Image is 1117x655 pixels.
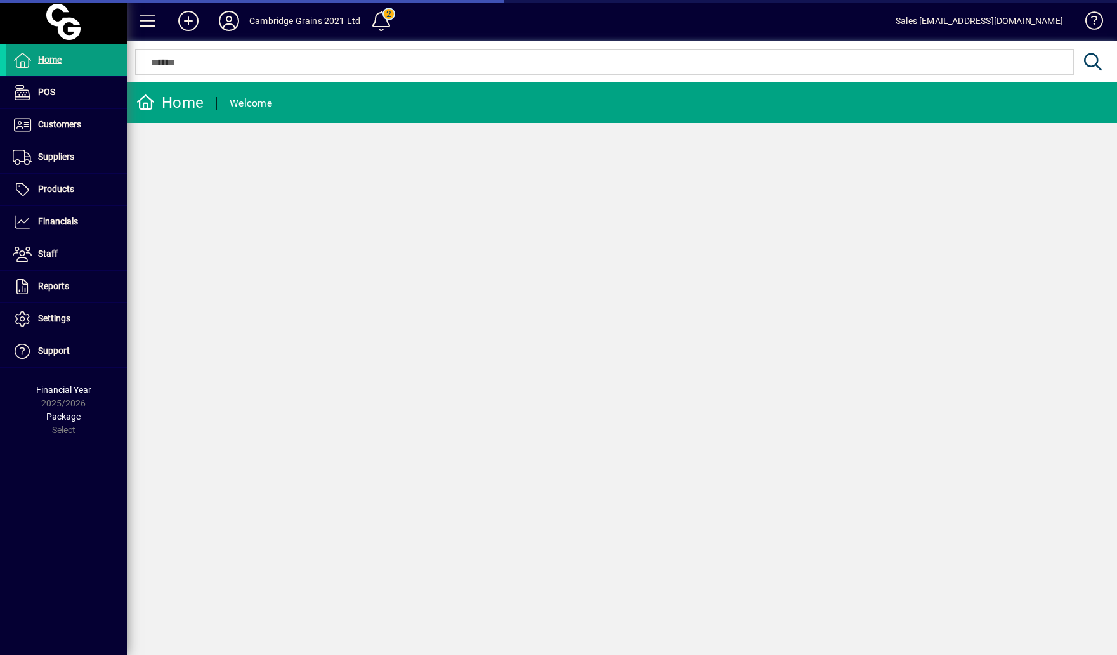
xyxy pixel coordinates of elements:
[38,281,69,291] span: Reports
[38,313,70,323] span: Settings
[46,412,81,422] span: Package
[209,10,249,32] button: Profile
[168,10,209,32] button: Add
[6,206,127,238] a: Financials
[38,152,74,162] span: Suppliers
[38,87,55,97] span: POS
[230,93,272,113] div: Welcome
[6,141,127,173] a: Suppliers
[38,119,81,129] span: Customers
[6,109,127,141] a: Customers
[6,335,127,367] a: Support
[6,271,127,302] a: Reports
[6,303,127,335] a: Settings
[249,11,360,31] div: Cambridge Grains 2021 Ltd
[6,174,127,205] a: Products
[896,11,1063,31] div: Sales [EMAIL_ADDRESS][DOMAIN_NAME]
[38,216,78,226] span: Financials
[38,346,70,356] span: Support
[6,77,127,108] a: POS
[1076,3,1101,44] a: Knowledge Base
[38,184,74,194] span: Products
[36,385,91,395] span: Financial Year
[38,55,62,65] span: Home
[136,93,204,113] div: Home
[38,249,58,259] span: Staff
[6,238,127,270] a: Staff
